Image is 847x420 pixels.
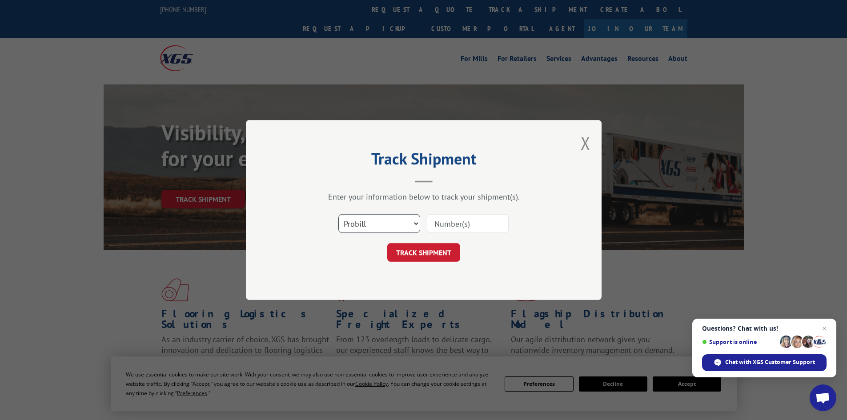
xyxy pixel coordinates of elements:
[290,192,557,202] div: Enter your information below to track your shipment(s).
[819,323,830,334] span: Close chat
[702,339,777,345] span: Support is online
[702,325,827,332] span: Questions? Chat with us!
[290,152,557,169] h2: Track Shipment
[725,358,815,366] span: Chat with XGS Customer Support
[702,354,827,371] div: Chat with XGS Customer Support
[387,243,460,262] button: TRACK SHIPMENT
[427,214,509,233] input: Number(s)
[581,131,590,155] button: Close modal
[810,384,836,411] div: Open chat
